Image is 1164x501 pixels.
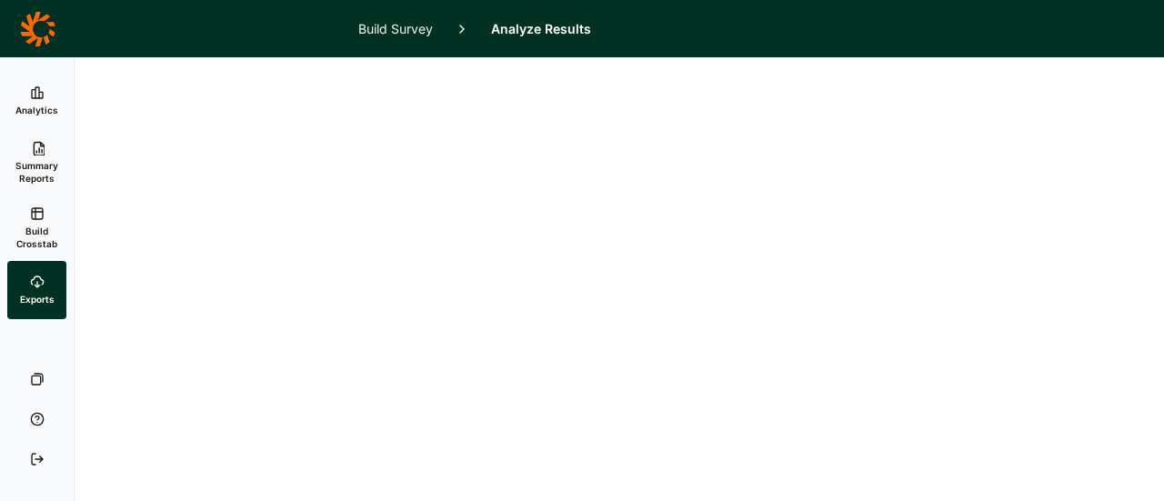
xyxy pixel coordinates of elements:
a: Analytics [7,72,66,130]
a: Summary Reports [7,130,66,195]
span: Summary Reports [15,159,59,185]
span: Exports [20,293,55,306]
a: Build Crosstab [7,195,66,261]
a: Exports [7,261,66,319]
span: Analytics [15,104,58,116]
span: Build Crosstab [15,225,59,250]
